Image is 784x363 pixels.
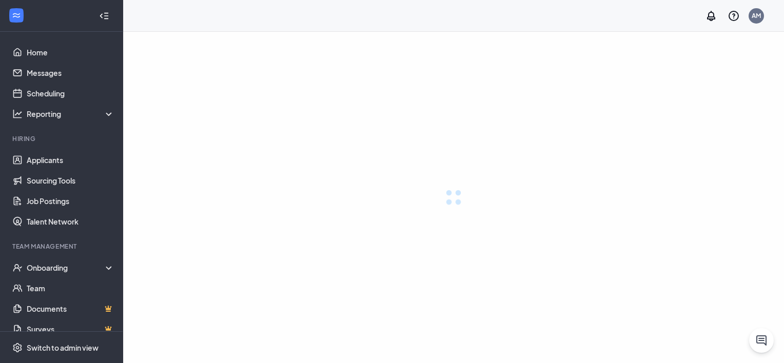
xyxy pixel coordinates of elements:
a: Home [27,42,114,63]
div: Team Management [12,242,112,251]
div: Reporting [27,109,115,119]
a: Job Postings [27,191,114,211]
a: Team [27,278,114,298]
a: SurveysCrown [27,319,114,339]
svg: QuestionInfo [728,10,740,22]
svg: Settings [12,342,23,353]
div: Switch to admin view [27,342,99,353]
svg: ChatActive [755,334,768,347]
svg: WorkstreamLogo [11,10,22,21]
a: Talent Network [27,211,114,232]
a: Messages [27,63,114,83]
svg: Notifications [705,10,717,22]
a: Scheduling [27,83,114,104]
div: Hiring [12,134,112,143]
div: Onboarding [27,263,115,273]
div: AM [752,11,761,20]
a: Applicants [27,150,114,170]
button: ChatActive [749,328,774,353]
a: Sourcing Tools [27,170,114,191]
svg: Collapse [99,11,109,21]
svg: UserCheck [12,263,23,273]
a: DocumentsCrown [27,298,114,319]
svg: Analysis [12,109,23,119]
